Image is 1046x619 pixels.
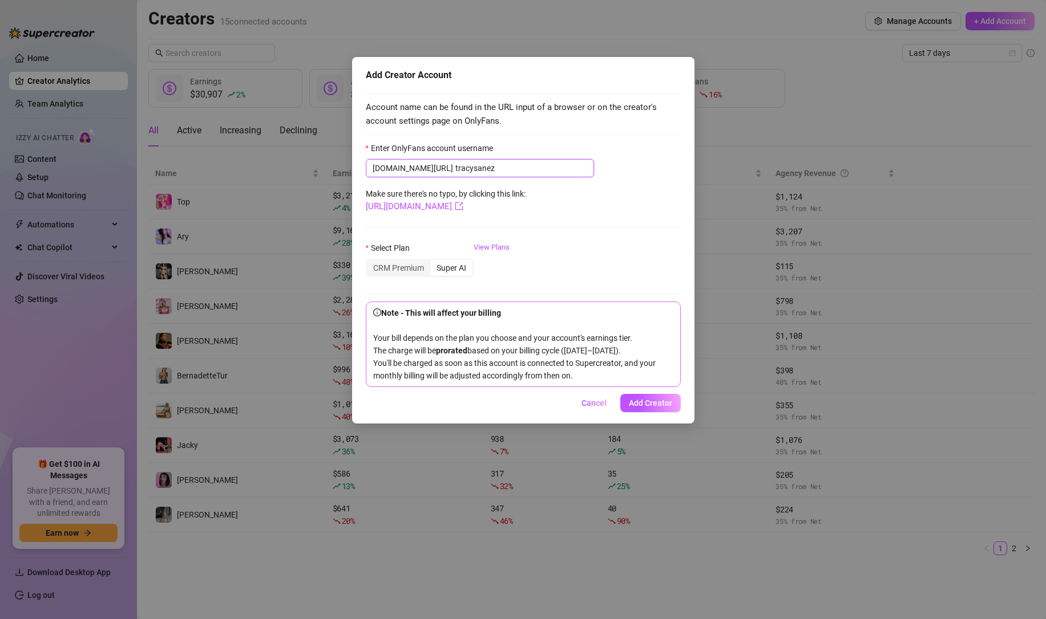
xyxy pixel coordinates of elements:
div: Super AI [430,260,472,276]
label: Select Plan [366,242,417,254]
button: Cancel [572,394,616,412]
a: View Plans [474,242,510,287]
span: export [455,202,463,210]
span: Account name can be found in the URL input of a browser or on the creator's account settings page... [366,101,681,128]
div: CRM Premium [367,260,430,276]
span: Cancel [581,398,607,408]
span: Add Creator [629,398,672,408]
span: info-circle [373,308,381,316]
div: segmented control [366,259,474,277]
span: [DOMAIN_NAME][URL] [373,162,453,174]
span: Your bill depends on the plan you choose and your account's earnings tier. The charge will be bas... [373,308,656,380]
span: Make sure there's no typo, by clicking this link: [366,189,526,211]
strong: Note - This will affect your billing [373,308,501,317]
button: Add Creator [620,394,681,412]
b: prorated [436,346,467,355]
div: Add Creator Account [366,68,681,82]
input: Enter OnlyFans account username [455,162,587,174]
a: [URL][DOMAIN_NAME]export [366,201,463,211]
label: Enter OnlyFans account username [366,142,500,154]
